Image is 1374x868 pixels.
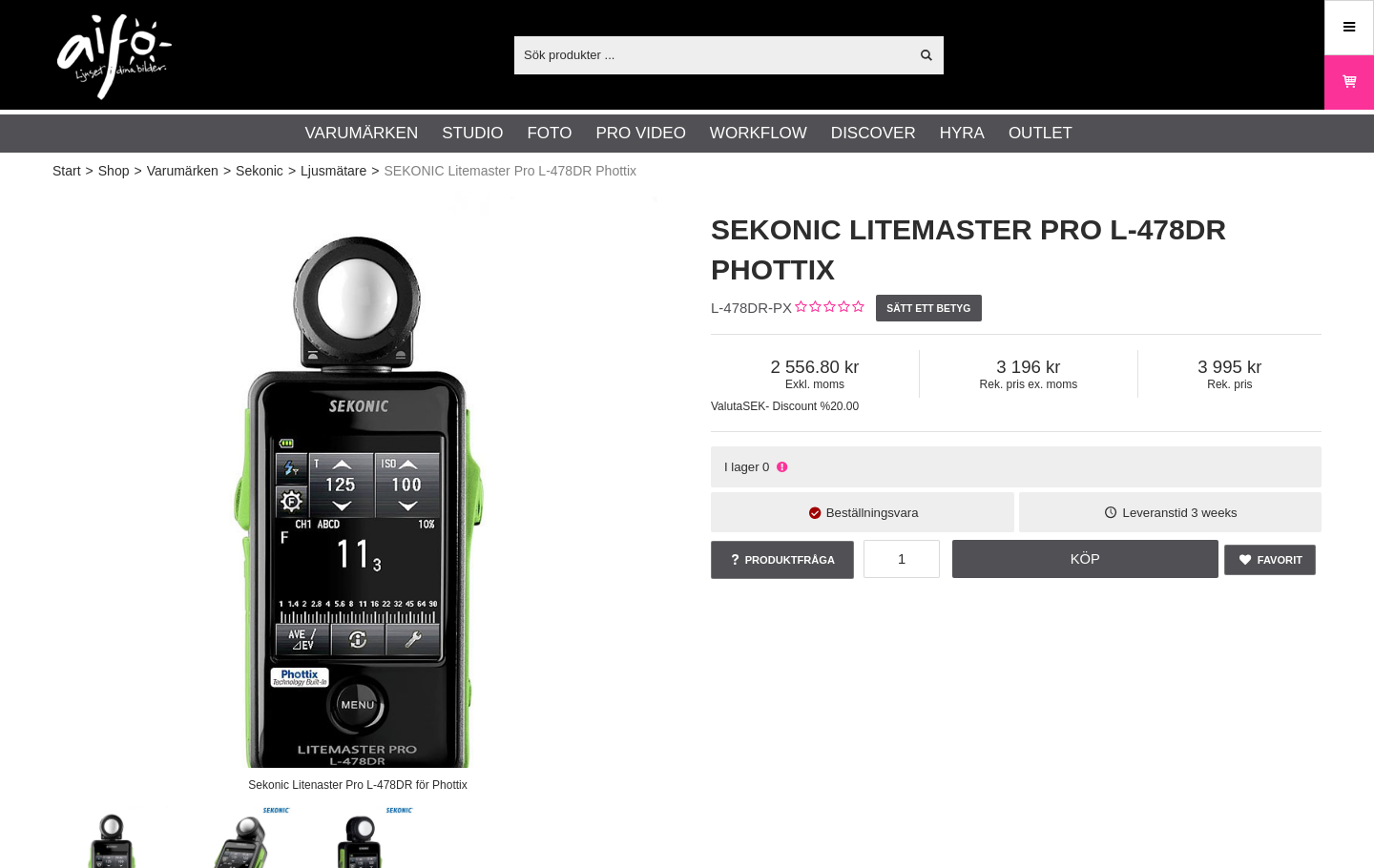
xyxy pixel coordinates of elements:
a: Varumärken [305,121,419,146]
span: Exkl. moms [711,378,919,391]
span: 20.00 [830,400,859,413]
a: Favorit [1224,545,1315,575]
span: 3 weeks [1191,506,1237,520]
a: Varumärken [147,161,219,181]
span: L-478DR-PX [711,300,792,316]
span: - Discount % [765,400,830,413]
span: 2 556.80 [711,357,919,378]
img: Sekonic Litenaster Pro L-478DR för Phottix [52,191,663,801]
img: logo.png [57,14,172,100]
span: > [371,161,379,181]
span: > [86,161,94,181]
a: Shop [98,161,130,181]
span: Rek. pris ex. moms [920,378,1137,391]
a: Sätt ett betyg [876,295,982,321]
a: Pro Video [595,121,685,146]
span: Beställningsvara [826,506,919,520]
span: > [223,161,231,181]
span: SEKONIC Litemaster Pro L-478DR Phottix [385,161,637,181]
span: > [288,161,296,181]
a: Hyra [940,121,985,146]
span: I lager [724,460,760,474]
a: Studio [442,121,503,146]
span: 3 995 [1138,357,1322,378]
a: Sekonic [236,161,283,181]
span: > [134,161,141,181]
a: Start [52,161,81,181]
i: Ej i lager [774,460,789,474]
span: 0 [762,460,769,474]
a: Köp [952,540,1219,578]
span: Leveranstid [1123,506,1188,520]
a: Outlet [1009,121,1072,146]
h1: SEKONIC Litemaster Pro L-478DR Phottix [711,210,1322,290]
div: Sekonic Litenaster Pro L-478DR för Phottix [233,768,484,801]
span: Rek. pris [1138,378,1322,391]
span: Valuta [711,400,742,413]
div: Kundbetyg: 0 [792,299,864,319]
a: Produktfråga [711,541,854,579]
input: Sök produkter ... [514,40,908,69]
a: Workflow [710,121,807,146]
a: Ljusmätare [301,161,366,181]
a: Foto [527,121,572,146]
span: 3 196 [920,357,1137,378]
a: Discover [831,121,916,146]
span: SEK [742,400,765,413]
